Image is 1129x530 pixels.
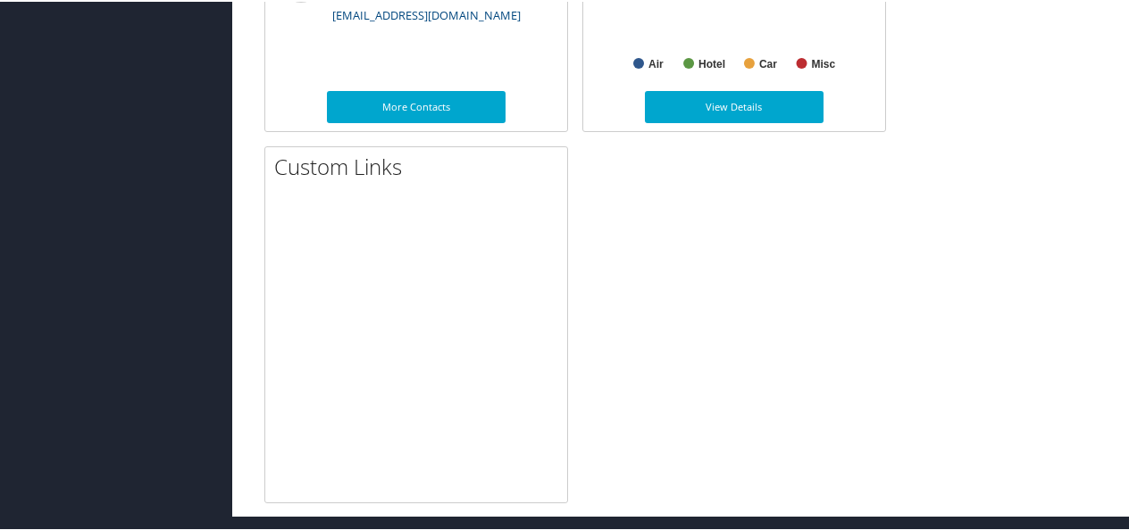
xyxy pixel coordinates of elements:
a: [EMAIL_ADDRESS][DOMAIN_NAME] [332,5,521,21]
text: Hotel [698,56,725,69]
h2: Custom Links [274,150,567,180]
text: Misc [812,56,836,69]
a: More Contacts [327,89,506,121]
a: View Details [645,89,824,121]
text: Air [648,56,664,69]
text: Car [759,56,777,69]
